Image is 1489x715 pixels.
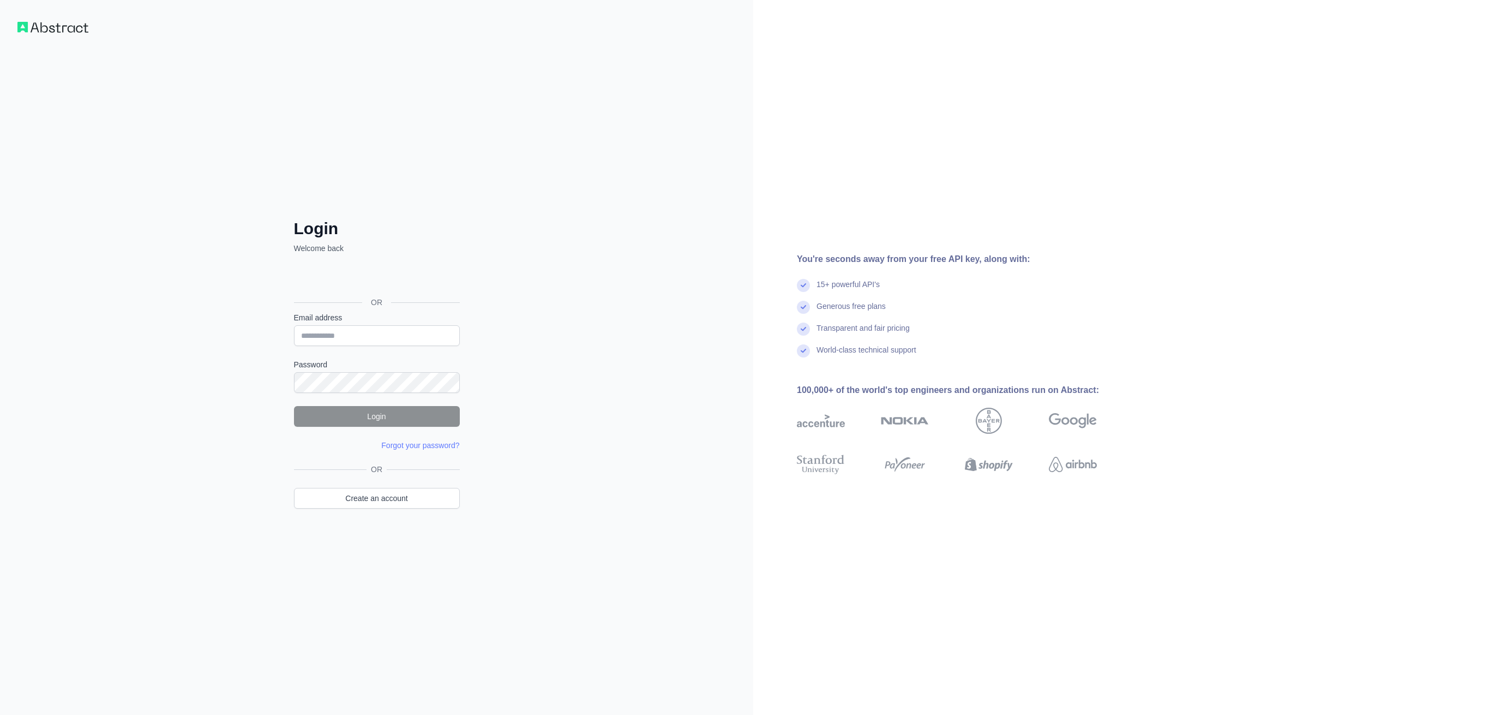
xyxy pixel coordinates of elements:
img: check mark [797,344,810,357]
div: Generous free plans [816,301,886,323]
label: Email address [294,312,460,323]
p: Welcome back [294,243,460,254]
img: payoneer [881,452,929,476]
iframe: Przycisk Zaloguj się przez Google [289,266,463,290]
label: Password [294,359,460,370]
button: Login [294,406,460,427]
img: shopify [965,452,1013,476]
a: Create an account [294,488,460,509]
img: bayer [976,408,1002,434]
div: You're seconds away from your free API key, along with: [797,253,1132,266]
span: OR [362,297,391,308]
img: stanford university [797,452,845,476]
img: nokia [881,408,929,434]
a: Forgot your password? [381,441,459,450]
img: airbnb [1049,452,1097,476]
img: Workflow [17,22,88,33]
img: accenture [797,408,845,434]
span: OR [367,464,387,475]
img: check mark [797,279,810,292]
img: google [1049,408,1097,434]
div: 15+ powerful API's [816,279,880,301]
img: check mark [797,323,810,336]
h2: Login [294,219,460,239]
img: check mark [797,301,810,314]
div: 100,000+ of the world's top engineers and organizations run on Abstract: [797,384,1132,397]
div: World-class technical support [816,344,916,366]
div: Transparent and fair pricing [816,323,910,344]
